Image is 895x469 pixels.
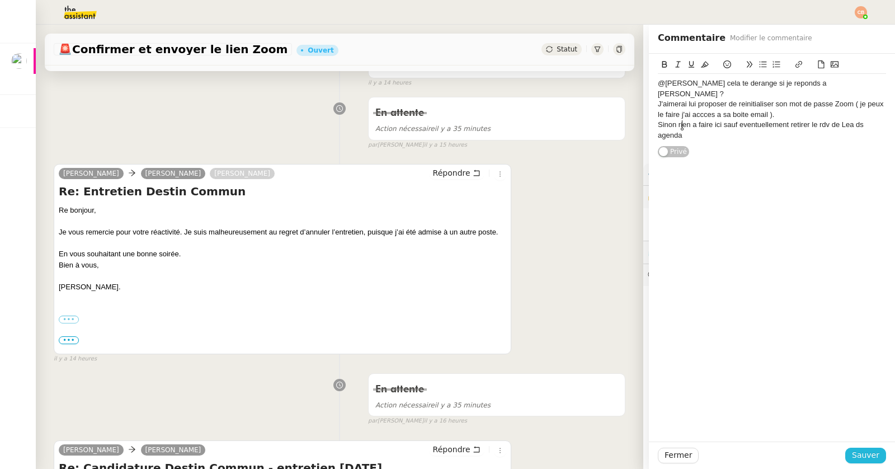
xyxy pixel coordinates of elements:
[665,449,692,462] span: Fermer
[59,184,506,199] h4: Re: Entretien Destin Commun
[59,205,506,346] div: Re bonjour,
[145,446,201,454] span: [PERSON_NAME]
[658,120,886,140] div: Sinon rien a faire ici sauf eventuellement retirer le rdv de Lea ds agenda
[54,354,97,364] span: il y a 14 heures
[375,384,424,395] span: En attente
[643,241,895,263] div: ⏲️Tâches 52:23
[375,59,408,69] span: Ouvert
[59,227,506,238] div: Je vous remercie pour votre réactivité. Je suis malheureusement au regret d’annuler l’entretien, ...
[557,45,577,53] span: Statut
[670,146,687,157] span: Privé
[855,6,867,18] img: svg
[433,167,470,179] span: Répondre
[424,416,467,426] span: il y a 16 heures
[429,167,484,179] button: Répondre
[658,30,726,46] span: Commentaire
[308,47,333,54] div: Ouvert
[658,146,689,157] button: Privé
[648,247,729,256] span: ⏲️
[59,282,506,293] div: [PERSON_NAME].
[643,163,895,185] div: ⚙️Procédures
[845,448,886,463] button: Sauver
[648,190,720,203] span: 🔐
[375,125,435,133] span: Action nécessaire
[368,140,378,150] span: par
[58,43,72,56] span: 🚨
[433,444,470,455] span: Répondre
[63,446,119,454] span: [PERSON_NAME]
[643,264,895,286] div: 💬Commentaires 5
[368,416,467,426] small: [PERSON_NAME]
[214,170,270,177] span: [PERSON_NAME]
[643,186,895,208] div: 🔐Données client
[424,140,467,150] span: il y a 15 heures
[375,125,491,133] span: il y a 35 minutes
[368,78,411,88] span: il y a 14 heures
[429,443,484,456] button: Répondre
[658,99,886,120] div: J'aimerai lui proposer de reinitialiser son mot de passe Zoom ( je peux le faire j'ai accces a sa...
[658,78,886,99] div: @[PERSON_NAME] cela te derange si je reponds a [PERSON_NAME] ?
[375,108,424,118] span: En attente
[145,170,201,177] span: [PERSON_NAME]
[368,416,378,426] span: par
[59,168,124,179] a: [PERSON_NAME]
[58,44,288,55] span: Confirmer et envoyer le lien Zoom
[658,448,699,463] button: Fermer
[648,168,706,181] span: ⚙️
[852,449,879,462] span: Sauver
[59,316,79,323] label: •••
[648,270,739,279] span: 💬
[375,401,435,409] span: Action nécessaire
[730,32,812,44] span: Modifier le commentaire
[59,260,506,271] div: Bien à vous,
[375,401,491,409] span: il y a 35 minutes
[59,336,79,344] span: •••
[59,248,506,260] div: En vous souhaitant une bonne soirée.
[11,53,27,69] img: users%2FDBF5gIzOT6MfpzgDQC7eMkIK8iA3%2Favatar%2Fd943ca6c-06ba-4e73-906b-d60e05e423d3
[368,140,467,150] small: [PERSON_NAME]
